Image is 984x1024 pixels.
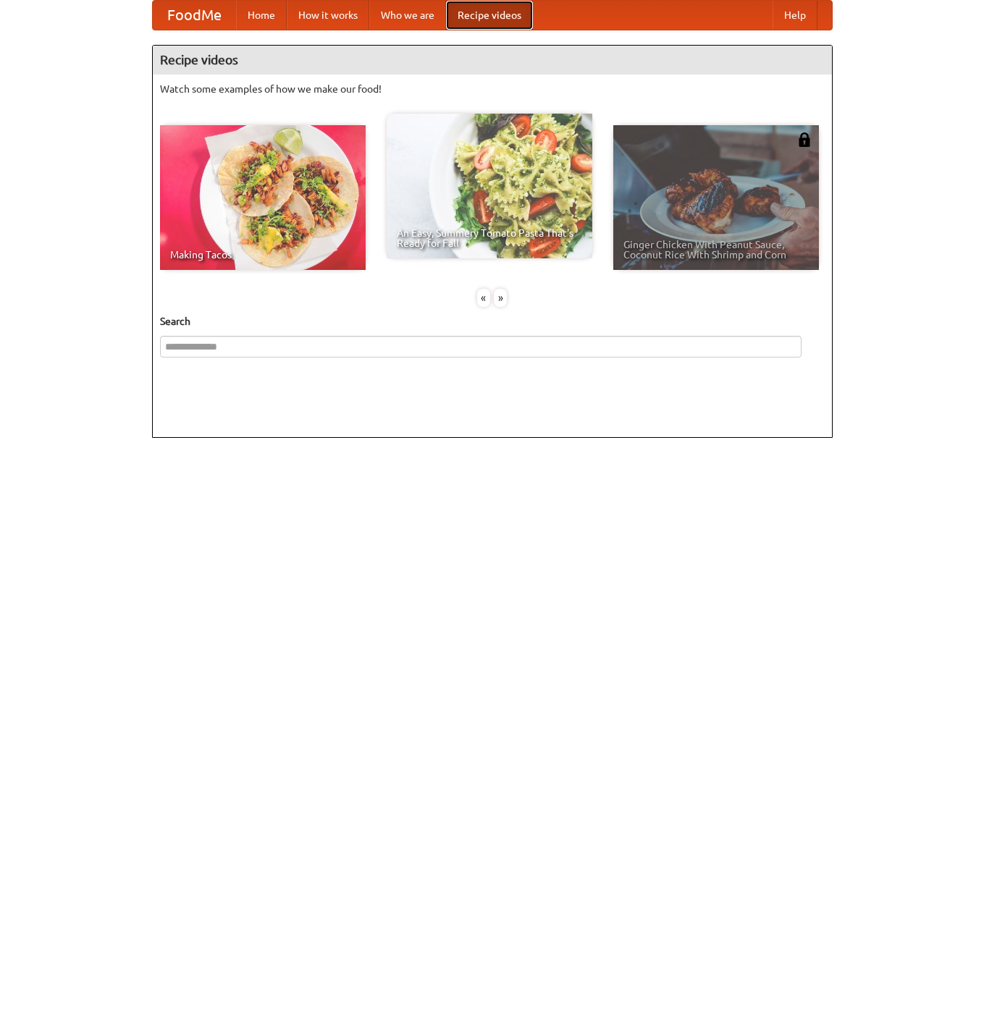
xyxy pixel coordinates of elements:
a: Making Tacos [160,125,366,270]
span: Making Tacos [170,250,356,260]
a: Who we are [369,1,446,30]
a: Recipe videos [446,1,533,30]
h5: Search [160,314,825,329]
img: 483408.png [797,132,812,147]
h4: Recipe videos [153,46,832,75]
p: Watch some examples of how we make our food! [160,82,825,96]
a: Home [236,1,287,30]
a: FoodMe [153,1,236,30]
a: How it works [287,1,369,30]
a: An Easy, Summery Tomato Pasta That's Ready for Fall [387,114,592,258]
div: » [494,289,507,307]
span: An Easy, Summery Tomato Pasta That's Ready for Fall [397,228,582,248]
a: Help [773,1,817,30]
div: « [477,289,490,307]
